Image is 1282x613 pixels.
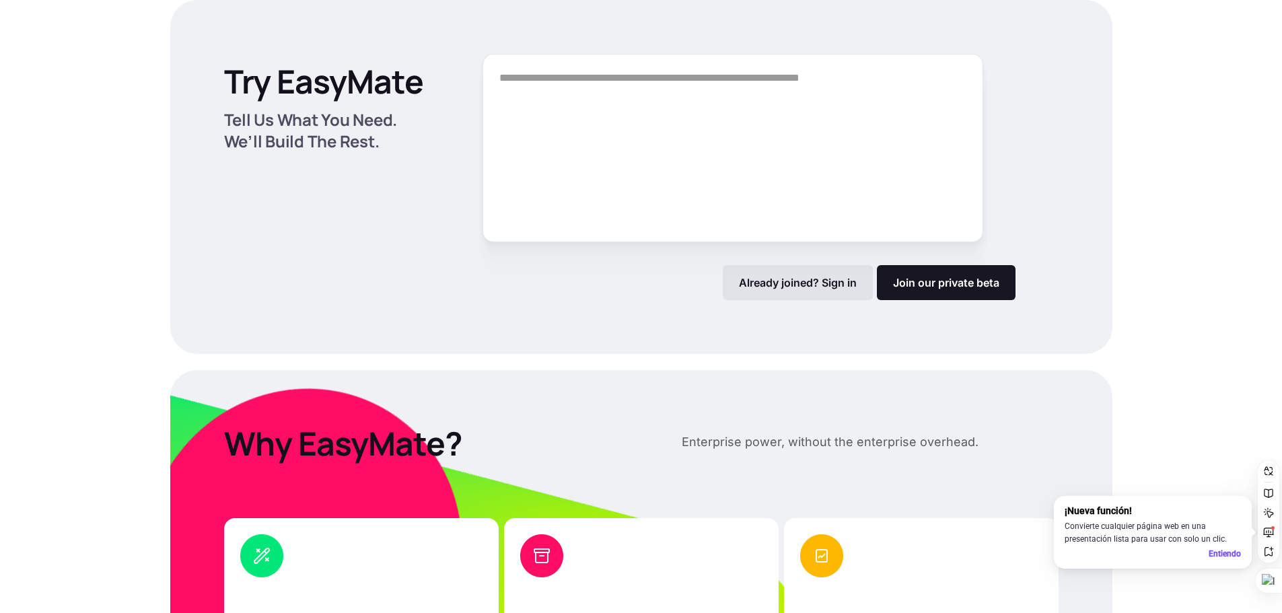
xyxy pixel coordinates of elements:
[224,109,438,152] p: Tell Us What You Need. We’ll Build The Rest.
[739,276,857,289] p: Already joined? Sign in
[723,265,873,300] a: Already joined? Sign in
[877,265,1016,300] a: Join our private beta
[224,424,639,463] p: Why EasyMate?
[682,432,978,452] p: Enterprise power, without the enterprise overhead.
[483,54,1016,300] form: Form
[224,62,423,101] p: Try EasyMate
